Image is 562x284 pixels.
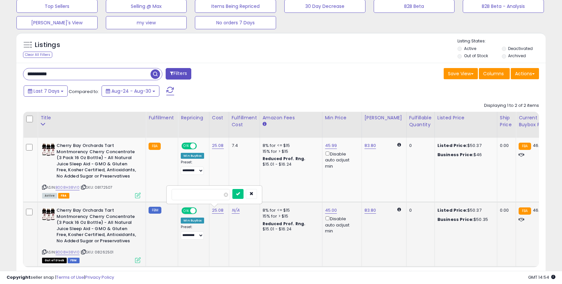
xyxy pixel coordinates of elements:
b: Business Price: [437,216,474,223]
span: 2025-09-9 14:54 GMT [528,274,555,280]
div: Preset: [181,225,204,240]
a: B008H38VI0 [56,185,80,190]
div: 8% for <= $15 [263,207,317,213]
img: 51620e-++XL._SL40_.jpg [42,207,55,221]
button: my view [106,16,187,29]
b: Reduced Prof. Rng. [263,221,306,226]
div: $15.01 - $16.24 [263,226,317,232]
div: Displaying 1 to 2 of 2 items [484,103,539,109]
small: FBA [149,143,161,150]
div: $15.01 - $16.24 [263,162,317,167]
div: ASIN: [42,207,141,262]
div: $46 [437,152,492,158]
span: | SKU: 08172507 [81,185,113,190]
div: seller snap | | [7,274,114,281]
div: Win BuyBox [181,218,204,224]
label: Out of Stock [464,53,488,59]
div: $50.37 [437,207,492,213]
div: 15% for > $15 [263,213,317,219]
b: Cherry Bay Orchards Tart Montmorency Cherry Concentrate (3 Pack 16 Oz Bottle) - All Natural Juice... [57,207,136,246]
div: Title [40,114,143,121]
label: Active [464,46,476,51]
span: All listings that are currently out of stock and unavailable for purchase on Amazon [42,258,67,263]
div: Fulfillment Cost [232,114,257,128]
div: Ship Price [500,114,513,128]
div: Repricing [181,114,206,121]
a: N/A [232,207,240,214]
span: ON [182,143,190,149]
span: FBA [58,193,69,199]
div: 0 [409,143,430,149]
div: ASIN: [42,143,141,198]
small: FBA [519,207,531,215]
p: Listing States: [457,38,545,44]
div: 0.00 [500,143,511,149]
small: FBM [149,207,161,214]
div: 15% for > $15 [263,149,317,154]
b: Business Price: [437,152,474,158]
a: B008H38VI0 [56,249,80,255]
div: Current Buybox Price [519,114,552,128]
span: FBM [68,258,80,263]
b: Listed Price: [437,207,467,213]
small: Amazon Fees. [263,121,267,127]
button: Actions [511,68,539,79]
span: ON [182,208,190,214]
div: Amazon Fees [263,114,319,121]
strong: Copyright [7,274,31,280]
div: 0.00 [500,207,511,213]
span: Columns [483,70,504,77]
a: 25.08 [212,207,224,214]
a: 45.00 [325,207,337,214]
div: 7.4 [232,143,255,149]
span: | SKU: 08262501 [81,249,114,255]
div: Listed Price [437,114,494,121]
a: 45.99 [325,142,337,149]
small: FBA [519,143,531,150]
button: Save View [444,68,478,79]
a: 25.08 [212,142,224,149]
b: Reduced Prof. Rng. [263,156,306,161]
button: Columns [479,68,510,79]
span: OFF [196,143,206,149]
div: $50.37 [437,143,492,149]
b: Listed Price: [437,142,467,149]
div: Fulfillable Quantity [409,114,432,128]
button: [PERSON_NAME]'s View [16,16,98,29]
a: 83.80 [364,142,376,149]
span: All listings currently available for purchase on Amazon [42,193,57,199]
label: Deactivated [508,46,533,51]
div: Win BuyBox [181,153,204,159]
span: Last 7 Days [34,88,59,94]
span: 46.25 [533,207,545,213]
div: 0 [409,207,430,213]
div: Fulfillment [149,114,175,121]
img: 51620e-++XL._SL40_.jpg [42,143,55,156]
span: Aug-24 - Aug-30 [111,88,151,94]
div: Preset: [181,160,204,175]
div: Clear All Filters [23,52,52,58]
span: Compared to: [69,88,99,95]
button: No orders 7 Days [195,16,276,29]
a: Privacy Policy [85,274,114,280]
div: Disable auto adjust min [325,150,357,169]
div: 8% for <= $15 [263,143,317,149]
button: Last 7 Days [24,85,68,97]
b: Cherry Bay Orchards Tart Montmorency Cherry Concentrate (3 Pack 16 Oz Bottle) - All Natural Juice... [57,143,136,181]
div: [PERSON_NAME] [364,114,404,121]
span: 46.25 [533,142,545,149]
div: Cost [212,114,226,121]
h5: Listings [35,40,60,50]
div: Disable auto adjust min [325,215,357,234]
i: Calculated using Dynamic Max Price. [397,207,401,212]
div: Min Price [325,114,359,121]
div: $50.35 [437,217,492,223]
a: Terms of Use [56,274,84,280]
span: OFF [196,208,206,214]
label: Archived [508,53,526,59]
button: Filters [166,68,191,80]
button: Aug-24 - Aug-30 [102,85,159,97]
a: 83.80 [364,207,376,214]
